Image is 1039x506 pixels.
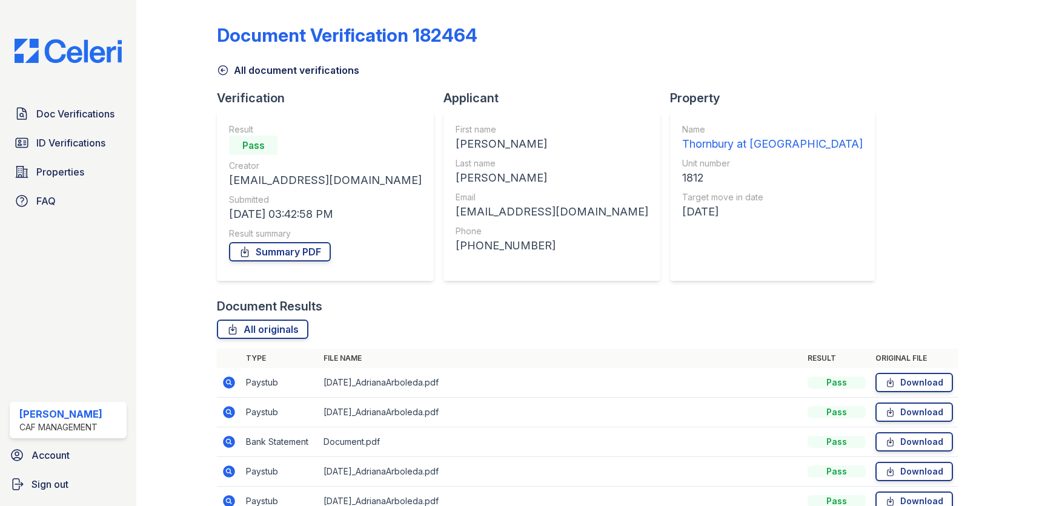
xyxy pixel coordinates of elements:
[682,123,863,136] div: Name
[217,63,359,77] a: All document verifications
[5,39,131,63] img: CE_Logo_Blue-a8612792a0a2168367f1c8372b55b34899dd931a85d93a1a3d3e32e68fde9ad4.png
[36,194,56,208] span: FAQ
[456,237,648,254] div: [PHONE_NUMBER]
[682,203,863,220] div: [DATE]
[19,407,102,421] div: [PERSON_NAME]
[456,225,648,237] div: Phone
[229,242,331,261] a: Summary PDF
[808,436,866,448] div: Pass
[456,123,648,136] div: First name
[241,349,319,368] th: Type
[10,160,127,184] a: Properties
[229,172,422,189] div: [EMAIL_ADDRESS][DOMAIN_NAME]
[10,102,127,126] a: Doc Verifications
[36,165,84,179] span: Properties
[319,398,803,427] td: [DATE]_AdrianaArboleda.pdf
[229,228,422,240] div: Result summary
[443,90,670,107] div: Applicant
[682,123,863,153] a: Name Thornbury at [GEOGRAPHIC_DATA]
[5,443,131,467] a: Account
[32,448,70,462] span: Account
[5,472,131,496] a: Sign out
[682,136,863,153] div: Thornbury at [GEOGRAPHIC_DATA]
[319,368,803,398] td: [DATE]_AdrianaArboleda.pdf
[10,189,127,213] a: FAQ
[319,427,803,457] td: Document.pdf
[32,477,68,491] span: Sign out
[229,136,277,155] div: Pass
[456,191,648,203] div: Email
[456,157,648,169] div: Last name
[36,107,115,121] span: Doc Verifications
[36,136,105,150] span: ID Verifications
[229,194,422,206] div: Submitted
[217,320,308,339] a: All originals
[875,462,953,481] a: Download
[808,406,866,418] div: Pass
[803,349,871,368] th: Result
[241,398,319,427] td: Paystub
[241,427,319,457] td: Bank Statement
[319,457,803,487] td: [DATE]_AdrianaArboleda.pdf
[217,24,477,46] div: Document Verification 182464
[670,90,885,107] div: Property
[682,191,863,203] div: Target move in date
[241,368,319,398] td: Paystub
[456,169,648,186] div: [PERSON_NAME]
[229,123,422,136] div: Result
[682,169,863,186] div: 1812
[10,131,127,155] a: ID Verifications
[229,160,422,172] div: Creator
[875,402,953,422] a: Download
[217,90,443,107] div: Verification
[229,206,422,223] div: [DATE] 03:42:58 PM
[217,298,322,315] div: Document Results
[241,457,319,487] td: Paystub
[319,349,803,368] th: File name
[875,432,953,452] a: Download
[808,465,866,478] div: Pass
[682,157,863,169] div: Unit number
[456,203,648,220] div: [EMAIL_ADDRESS][DOMAIN_NAME]
[871,349,958,368] th: Original file
[808,376,866,389] div: Pass
[456,136,648,153] div: [PERSON_NAME]
[875,373,953,392] a: Download
[19,421,102,433] div: CAF Management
